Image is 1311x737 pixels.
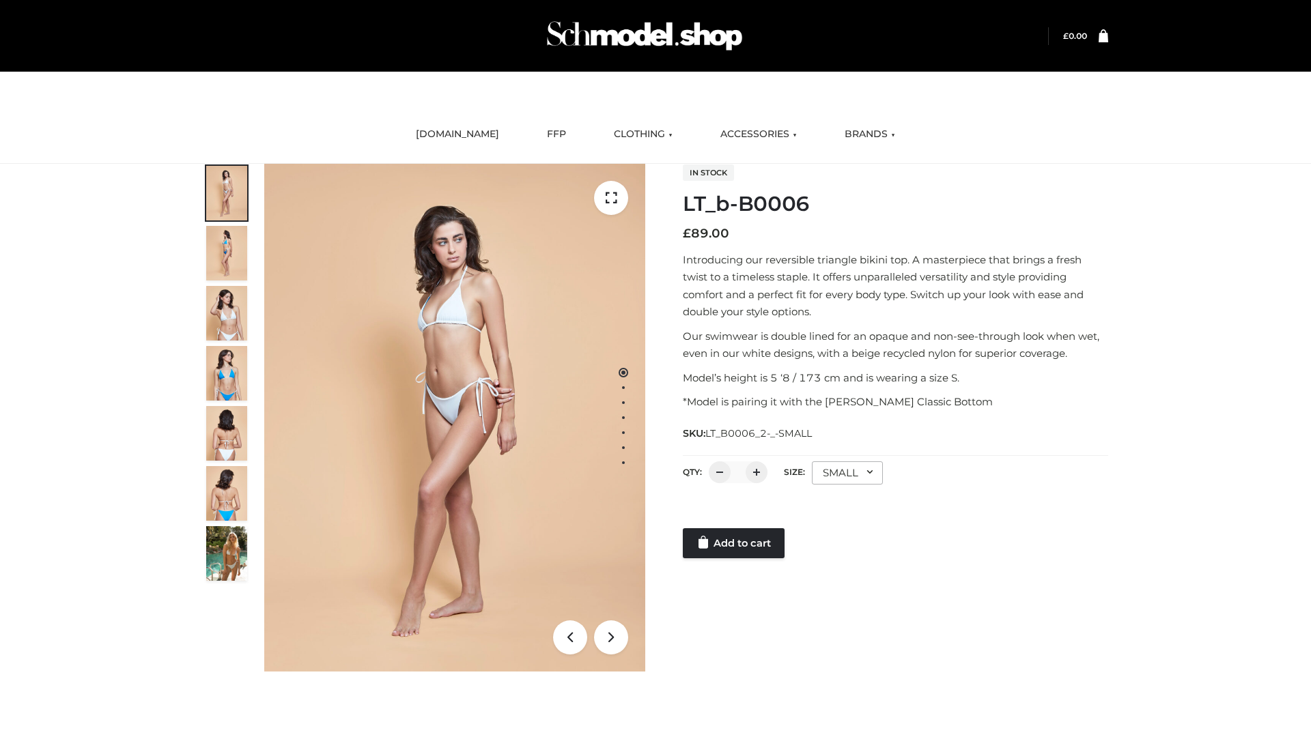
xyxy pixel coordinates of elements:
[1063,31,1087,41] a: £0.00
[683,425,813,442] span: SKU:
[812,461,883,485] div: SMALL
[710,119,807,149] a: ACCESSORIES
[206,346,247,401] img: ArielClassicBikiniTop_CloudNine_AzureSky_OW114ECO_4-scaled.jpg
[206,166,247,220] img: ArielClassicBikiniTop_CloudNine_AzureSky_OW114ECO_1-scaled.jpg
[683,226,729,241] bdi: 89.00
[604,119,683,149] a: CLOTHING
[683,328,1108,362] p: Our swimwear is double lined for an opaque and non-see-through look when wet, even in our white d...
[705,427,812,439] span: LT_B0006_2-_-SMALL
[683,226,691,241] span: £
[542,9,747,63] img: Schmodel Admin 964
[1063,31,1069,41] span: £
[206,226,247,280] img: ArielClassicBikiniTop_CloudNine_AzureSky_OW114ECO_2-scaled.jpg
[784,467,805,477] label: Size:
[834,119,905,149] a: BRANDS
[206,406,247,461] img: ArielClassicBikiniTop_CloudNine_AzureSky_OW114ECO_7-scaled.jpg
[683,393,1108,411] p: *Model is pairing it with the [PERSON_NAME] Classic Bottom
[1063,31,1087,41] bdi: 0.00
[683,467,702,477] label: QTY:
[264,164,645,671] img: ArielClassicBikiniTop_CloudNine_AzureSky_OW114ECO_1
[683,369,1108,387] p: Model’s height is 5 ‘8 / 173 cm and is wearing a size S.
[206,526,247,581] img: Arieltop_CloudNine_AzureSky2.jpg
[683,251,1108,321] p: Introducing our reversible triangle bikini top. A masterpiece that brings a fresh twist to a time...
[537,119,576,149] a: FFP
[206,466,247,521] img: ArielClassicBikiniTop_CloudNine_AzureSky_OW114ECO_8-scaled.jpg
[683,528,785,558] a: Add to cart
[683,164,734,181] span: In stock
[206,286,247,341] img: ArielClassicBikiniTop_CloudNine_AzureSky_OW114ECO_3-scaled.jpg
[406,119,509,149] a: [DOMAIN_NAME]
[683,192,1108,216] h1: LT_b-B0006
